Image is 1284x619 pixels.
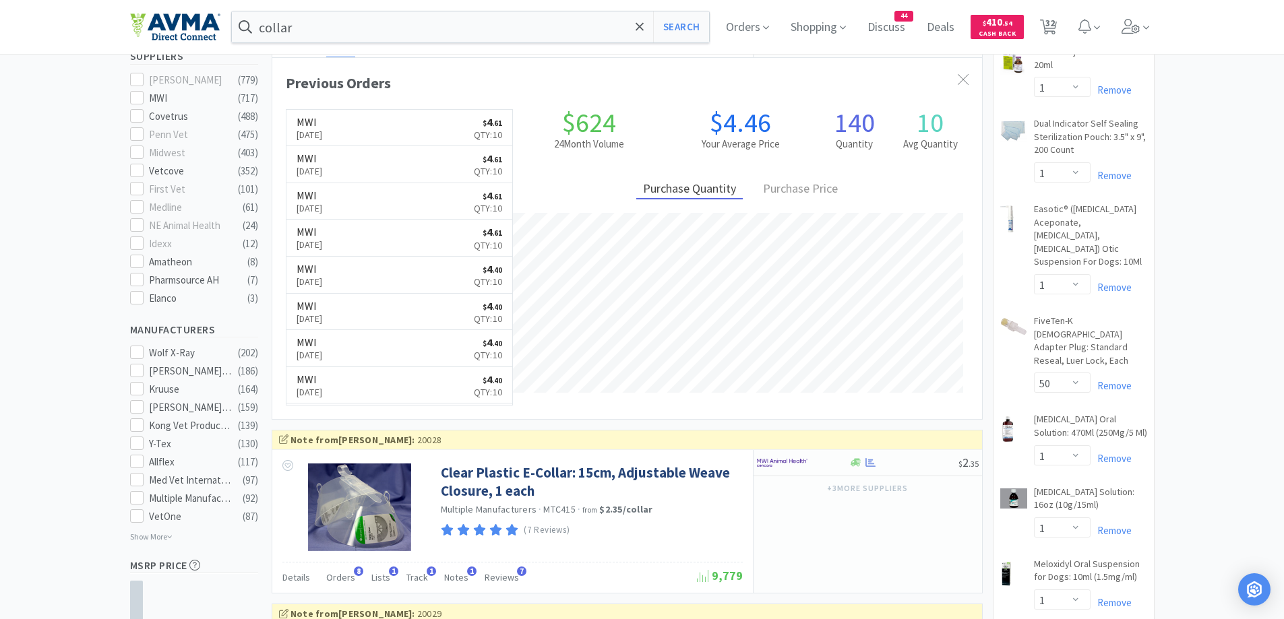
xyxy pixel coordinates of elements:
div: Kong Vet Products (KVP) [149,418,233,434]
span: Track [406,571,428,583]
span: . 40 [492,376,502,385]
a: Remove [1091,281,1132,294]
h1: $4.46 [665,109,816,136]
p: Qty: 10 [474,311,503,326]
div: ( 92 ) [243,490,258,507]
div: [PERSON_NAME] Laboratories Direct [149,399,233,416]
div: Amatheon [149,254,233,270]
div: Idexx [149,236,233,252]
span: MTC415 [543,503,576,515]
span: . 61 [492,192,502,201]
p: Qty: 10 [474,385,503,399]
h5: MSRP Price [130,558,258,573]
h1: $624 [513,109,665,136]
h6: MWI [297,117,323,127]
a: Remove [1091,452,1132,465]
div: MWI [149,90,233,106]
h6: MWI [297,153,323,164]
a: MWI[DATE]$4.61Qty:10 [286,110,513,147]
span: 1 [389,566,398,576]
h5: Manufacturers [130,322,258,337]
a: Remove [1091,84,1132,96]
a: [MEDICAL_DATA] Solution: 16oz (10g/15ml) [1034,486,1147,517]
span: $ [483,265,487,275]
div: Allflex [149,454,233,470]
span: . 35 [969,459,979,469]
span: · [539,503,541,515]
a: MWI[DATE]$4.40Qty:10 [286,367,513,404]
span: 1 [427,566,436,576]
div: ( 3 ) [247,290,258,306]
p: [DATE] [297,164,323,178]
span: 7 [517,566,526,576]
span: . 40 [492,302,502,312]
div: ( 24 ) [243,218,258,234]
p: Qty: 10 [474,274,503,289]
span: . 40 [492,339,502,348]
img: e8776eb2b5484a86a37cff88caede465_142522.png [1000,560,1013,587]
button: +3more suppliers [820,479,914,498]
div: Med Vet International Direct [149,472,233,488]
p: [DATE] [297,127,323,142]
span: Reviews [485,571,519,583]
div: Midwest [149,145,233,161]
h2: Avg Quantity [892,136,969,152]
span: 1 [467,566,477,576]
p: [DATE] [297,348,323,362]
div: ( 475 ) [238,127,258,143]
h6: MWI [297,374,323,385]
a: Clear Plastic E-Collar: 15cm, Adjustable Weave Closure, 1 each [441,463,739,500]
h5: Suppliers [130,48,258,64]
input: Search by item, sku, manufacturer, ingredient, size... [232,11,710,42]
span: $ [483,376,487,385]
a: MWI[DATE]$4.61Qty:10 [286,146,513,183]
p: Show More [130,527,173,543]
span: $ [983,19,986,28]
div: ( 139 ) [238,418,258,434]
div: ( 130 ) [238,436,258,452]
h6: MWI [297,190,323,201]
div: Wolf X-Ray [149,345,233,361]
h2: 24 Month Volume [513,136,665,152]
img: b9f3b0e896194ae8a59e837214586d68_738366.png [1000,205,1014,232]
p: (7 Reviews) [524,523,570,537]
h6: MWI [297,263,323,274]
div: ( 717 ) [238,90,258,106]
div: NE Animal Health [149,218,233,234]
h2: Quantity [816,136,892,152]
a: MWI[DATE]$4.61Qty:10 [286,183,513,220]
div: ( 117 ) [238,454,258,470]
div: Vetcove [149,163,233,179]
div: ( 61 ) [243,199,258,216]
a: MWI[DATE]$4.40Qty:10 [286,294,513,331]
span: · [578,503,580,515]
span: 410 [983,15,1012,28]
span: $ [483,192,487,201]
p: [DATE] [297,201,323,216]
div: Elanco [149,290,233,306]
span: . 54 [1002,19,1012,28]
p: [DATE] [297,237,323,252]
img: f6b2451649754179b5b4e0c70c3f7cb0_2.png [757,453,807,473]
span: 4 [483,262,502,275]
div: Covetrus [149,108,233,125]
span: Notes [444,571,468,583]
h6: MWI [297,337,323,348]
div: ( 352 ) [238,163,258,179]
h1: 140 [816,109,892,136]
div: ( 202 ) [238,345,258,361]
div: ( 8 ) [247,254,258,270]
h1: 10 [892,109,969,136]
a: MWI[DATE]$4.61Qty:10 [286,220,513,257]
div: ( 488 ) [238,108,258,125]
a: FiveTen-K [DEMOGRAPHIC_DATA] Adapter Plug: Standard Reseal, Luer Lock, Each [1034,315,1147,372]
img: 6a10acaee93f4b71a92d0a98770c3e21_776674.png [1000,488,1027,509]
span: . 61 [492,119,502,128]
span: 4 [483,189,502,202]
p: Qty: 10 [474,164,503,178]
a: MWI$4.40 [286,403,513,441]
span: . 40 [492,265,502,275]
span: 4 [483,335,502,349]
a: Remove [1091,524,1132,537]
a: Remove [1091,596,1132,609]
